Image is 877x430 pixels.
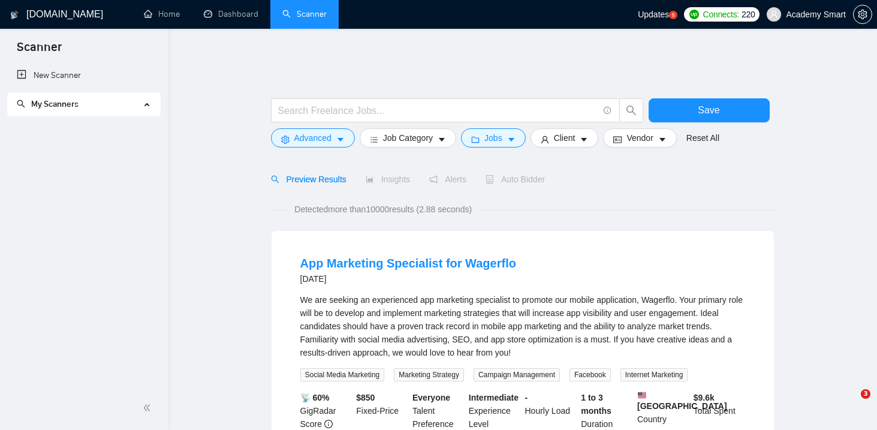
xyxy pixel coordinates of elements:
button: barsJob Categorycaret-down [360,128,456,148]
span: Advanced [294,131,331,145]
span: 3 [861,389,870,399]
a: searchScanner [282,9,327,19]
span: Facebook [569,368,611,381]
a: dashboardDashboard [204,9,258,19]
img: upwork-logo.png [689,10,699,19]
span: Scanner [7,38,71,64]
b: Intermediate [469,393,519,402]
button: setting [853,5,872,24]
span: caret-down [438,135,446,144]
span: area-chart [366,175,374,184]
a: setting [853,10,872,19]
span: Save [698,103,719,118]
button: folderJobscaret-down [461,128,526,148]
span: setting [281,135,290,144]
span: bars [370,135,378,144]
span: search [620,105,643,116]
div: We are seeking an experienced app marketing specialist to promote our mobile application, Wagerfl... [300,293,745,359]
a: 5 [669,11,677,19]
span: Updates [638,10,669,19]
span: user [541,135,549,144]
span: search [271,175,279,184]
span: Vendor [626,131,653,145]
span: My Scanners [17,99,79,109]
a: App Marketing Specialist for Wagerflo [300,257,516,270]
span: robot [486,175,494,184]
span: Detected more than 10000 results (2.88 seconds) [286,203,480,216]
span: Alerts [429,175,466,184]
span: caret-down [658,135,667,144]
button: search [619,98,643,122]
span: caret-down [580,135,588,144]
span: Auto Bidder [486,175,545,184]
span: user [770,10,778,19]
span: Jobs [484,131,502,145]
b: 📡 60% [300,393,330,402]
span: Internet Marketing [620,368,688,381]
span: Social Media Marketing [300,368,385,381]
span: search [17,100,25,108]
b: Everyone [412,393,450,402]
b: - [525,393,528,402]
b: $ 850 [356,393,375,402]
span: notification [429,175,438,184]
button: idcardVendorcaret-down [603,128,676,148]
b: [GEOGRAPHIC_DATA] [637,391,727,411]
span: Connects: [703,8,739,21]
span: Preview Results [271,175,346,184]
button: userClientcaret-down [531,128,599,148]
a: New Scanner [17,64,150,88]
span: Marketing Strategy [394,368,464,381]
a: Reset All [686,131,719,145]
span: info-circle [324,420,333,428]
span: double-left [143,402,155,414]
span: My Scanners [31,99,79,109]
span: Job Category [383,131,433,145]
span: 220 [742,8,755,21]
span: folder [471,135,480,144]
input: Search Freelance Jobs... [278,103,598,118]
b: $ 9.6k [694,393,715,402]
text: 5 [672,13,675,18]
span: info-circle [604,107,611,115]
span: caret-down [507,135,516,144]
iframe: Intercom live chat [836,389,865,418]
a: homeHome [144,9,180,19]
b: 1 to 3 months [581,393,611,416]
li: New Scanner [7,64,160,88]
span: caret-down [336,135,345,144]
span: idcard [613,135,622,144]
img: logo [10,5,19,25]
span: Campaign Management [474,368,560,381]
span: Client [554,131,575,145]
div: [DATE] [300,272,516,286]
button: settingAdvancedcaret-down [271,128,355,148]
span: Insights [366,175,410,184]
span: setting [854,10,872,19]
img: 🇺🇸 [638,391,646,399]
button: Save [649,98,770,122]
